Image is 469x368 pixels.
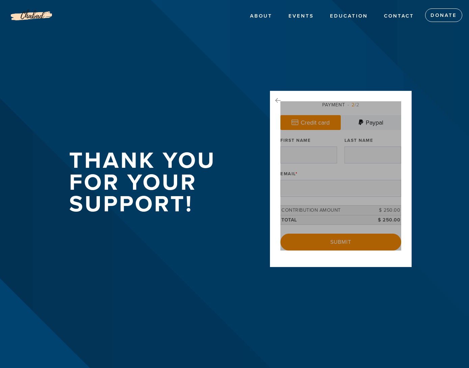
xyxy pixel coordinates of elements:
a: Contact [379,10,419,23]
a: Donate [425,8,462,22]
a: ABOUT [245,10,277,23]
img: Logo%20without%20address_0.png [10,3,53,28]
h1: Thank you for your support! [69,150,248,215]
a: EDUCATION [325,10,373,23]
a: EVENTS [283,10,319,23]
